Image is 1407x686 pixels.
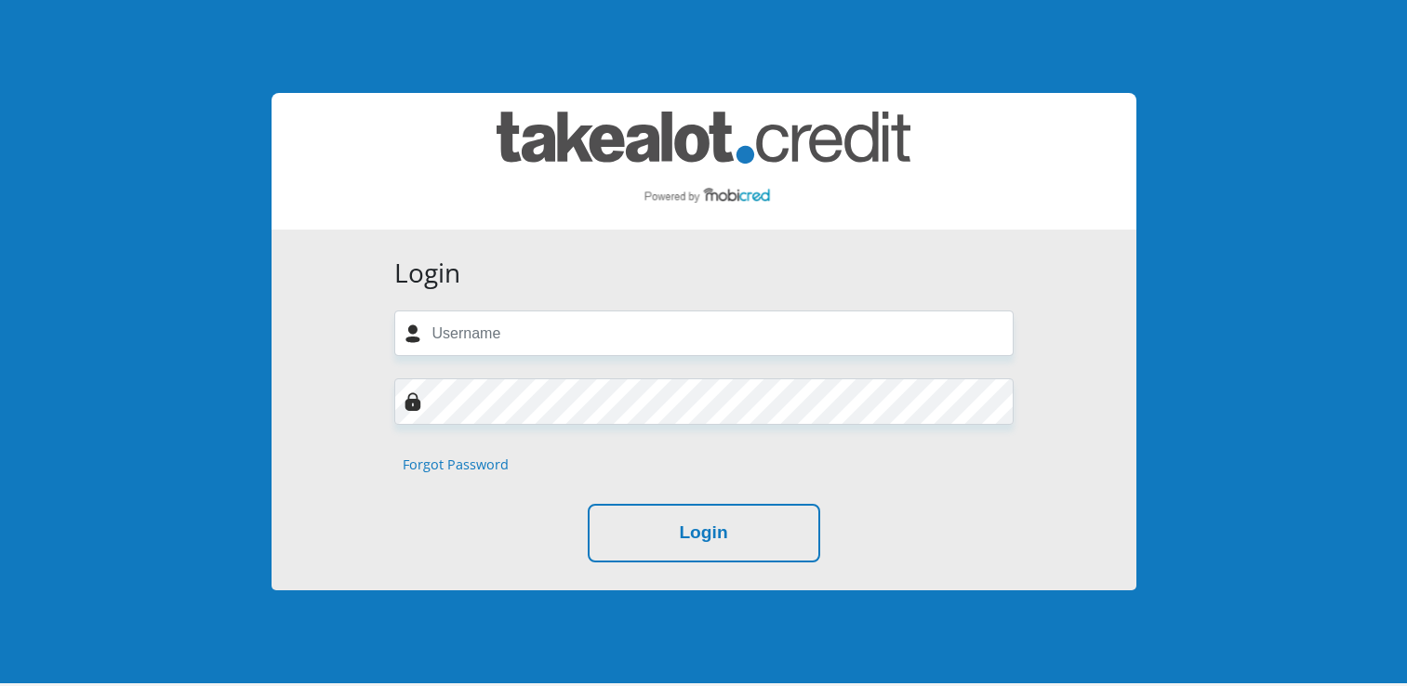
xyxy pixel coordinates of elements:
[588,504,820,562] button: Login
[403,455,509,475] a: Forgot Password
[404,324,422,343] img: user-icon image
[404,392,422,411] img: Image
[394,257,1014,289] h3: Login
[497,112,910,211] img: takealot_credit logo
[394,310,1014,356] input: Username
